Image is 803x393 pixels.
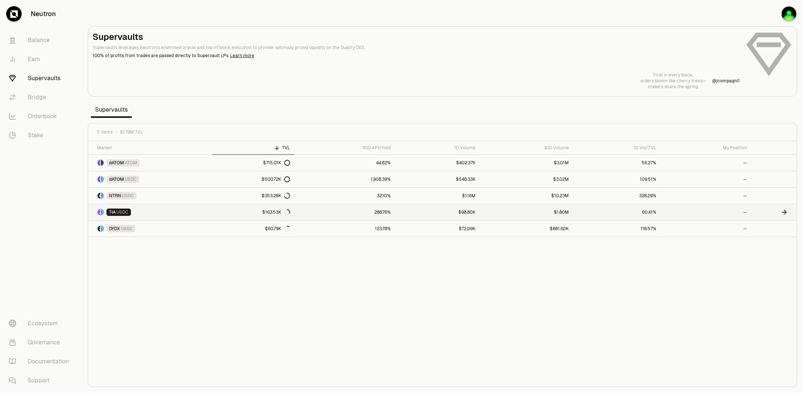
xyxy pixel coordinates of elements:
div: 1D Vol/TVL [578,145,656,151]
img: ATOM Logo [101,160,104,166]
p: @ jcompagni1 [712,78,740,84]
div: $715.01K [263,160,290,166]
img: USDC Logo [101,226,104,232]
span: 5 items [97,129,113,135]
a: -- [661,155,751,171]
a: Supervaults [3,69,79,88]
a: $548.33K [395,171,480,187]
a: $715.01K [212,155,295,171]
a: Governance [3,333,79,352]
span: dATOM [109,176,124,182]
a: 32.10% [294,188,395,204]
a: dATOM LogoATOM LogodATOMATOM [88,155,212,171]
a: $1.16M [395,188,480,204]
p: Supervaults leverages Neutron's enshrined oracle and top of block execution to provide optimally ... [93,44,740,51]
div: $500.72K [262,176,290,182]
a: $3.01M [480,155,573,171]
div: My Position [665,145,747,151]
a: $3.02M [480,171,573,187]
a: 288.76% [294,204,395,220]
a: $881.60K [480,221,573,237]
div: $60.79K [265,226,290,232]
a: 123.78% [294,221,395,237]
a: 118.57% [573,221,661,237]
a: DYDX LogoUSDC LogoDYDXUSDC [88,221,212,237]
a: Documentation [3,352,79,371]
a: $402.37K [395,155,480,171]
img: USDC Logo [101,209,104,215]
h2: Supervaults [93,31,740,43]
a: -- [661,171,751,187]
a: 109.51% [573,171,661,187]
span: dATOM [109,160,124,166]
div: 30D APY/hold [299,145,391,151]
a: Earn [3,50,79,69]
a: $353.28K [212,188,295,204]
a: 328.29% [573,188,661,204]
p: 100% of profits from trades are passed directly to Supervault LPs. [93,52,740,59]
a: $98.80K [395,204,480,220]
span: USDC [122,193,134,199]
div: TVL [217,145,290,151]
a: Bridge [3,88,79,107]
span: DYDX [109,226,120,232]
a: 60.41% [573,204,661,220]
a: 56.27% [573,155,661,171]
img: Cosmos [782,7,796,21]
span: ATOM [125,160,137,166]
a: Ecosystem [3,314,79,333]
span: USDC [121,226,133,232]
div: $353.28K [262,193,290,199]
a: Support [3,371,79,390]
a: $163.53K [212,204,295,220]
p: First in every block, [640,72,706,78]
img: dATOM Logo [98,160,100,166]
a: Learn more [230,53,254,59]
a: NTRN LogoUSDC LogoNTRNUSDC [88,188,212,204]
a: -- [661,188,751,204]
img: USDC Logo [101,193,104,199]
a: $60.79K [212,221,295,237]
img: dATOM Logo [98,176,100,182]
a: Orderbook [3,107,79,126]
img: TIA Logo [98,209,100,215]
a: dATOM LogoUSDC LogodATOMUSDC [88,171,212,187]
a: Balance [3,31,79,50]
div: 30D Volume [484,145,569,151]
div: $163.53K [262,209,290,215]
div: Market [97,145,208,151]
span: USDC [116,209,128,215]
a: 44.82% [294,155,395,171]
a: TIA LogoUSDC LogoTIAUSDC [88,204,212,220]
a: $500.72K [212,171,295,187]
a: Stake [3,126,79,145]
span: NTRN [109,193,121,199]
a: First in every block,orders bloom like cherry trees—makers share the spring. [640,72,706,90]
p: orders bloom like cherry trees— [640,78,706,84]
img: NTRN Logo [98,193,100,199]
div: 1D Volume [399,145,476,151]
a: $1.80M [480,204,573,220]
a: $10.23M [480,188,573,204]
img: USDC Logo [101,176,104,182]
a: 1,908.39% [294,171,395,187]
a: $72.09K [395,221,480,237]
p: makers share the spring. [640,84,706,90]
img: DYDX Logo [98,226,100,232]
a: -- [661,204,751,220]
a: @jcompagni1 [712,78,740,84]
span: Supervaults [91,102,132,117]
span: TIA [109,209,116,215]
a: -- [661,221,751,237]
span: USDC [125,176,137,182]
span: $1.79M TVL [120,129,143,135]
